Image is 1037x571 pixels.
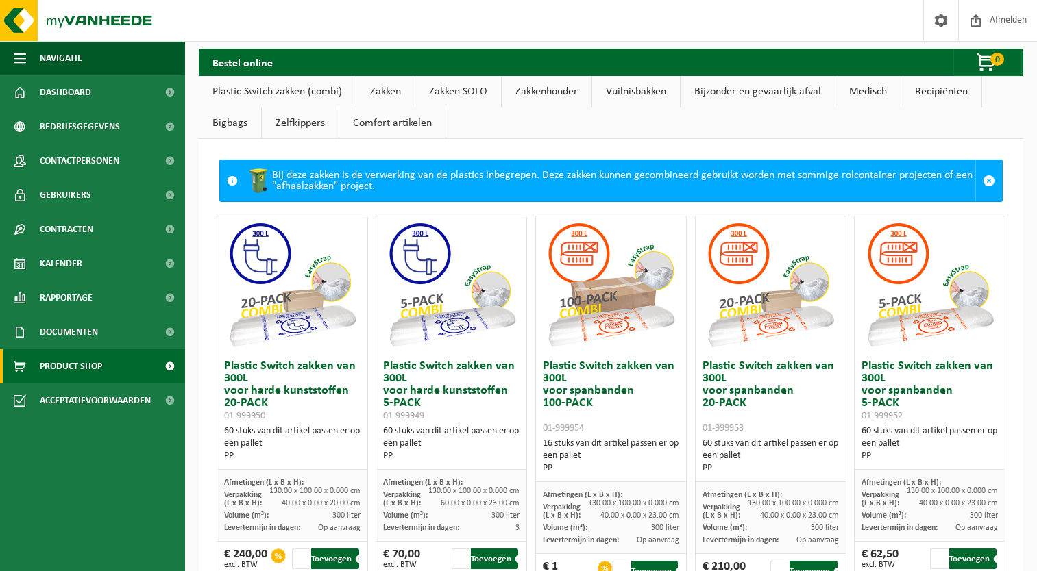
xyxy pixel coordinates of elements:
div: PP [862,450,998,462]
span: Acceptatievoorwaarden [40,383,151,418]
span: 3 [515,524,520,532]
a: Bijzonder en gevaarlijk afval [681,76,835,107]
span: Volume (m³): [383,511,428,520]
input: 1 [452,548,469,569]
div: € 70,00 [383,548,420,569]
span: 01-999954 [543,423,584,433]
span: Op aanvraag [637,536,679,544]
div: 16 stuks van dit artikel passen er op een pallet [543,437,679,474]
span: Levertermijn in dagen: [862,524,938,532]
span: Afmetingen (L x B x H): [862,479,941,487]
a: Zelfkippers [262,107,339,139]
span: Levertermijn in dagen: [224,524,300,532]
span: Documenten [40,315,98,349]
a: Plastic Switch zakken (combi) [199,76,356,107]
span: Verpakking (L x B x H): [862,491,899,507]
span: Volume (m³): [224,511,269,520]
span: Product Shop [40,349,102,383]
span: 300 liter [970,511,998,520]
a: Zakken SOLO [415,76,501,107]
span: Volume (m³): [543,524,587,532]
input: 1 [292,548,310,569]
img: 01-999949 [383,216,520,353]
h3: Plastic Switch zakken van 300L voor spanbanden 20-PACK [703,360,839,434]
span: 01-999949 [383,411,424,421]
span: 300 liter [651,524,679,532]
h3: Plastic Switch zakken van 300L voor harde kunststoffen 5-PACK [383,360,520,422]
span: Rapportage [40,281,93,315]
span: Verpakking (L x B x H): [703,503,740,520]
span: Contracten [40,212,93,246]
img: WB-0240-HPE-GN-50.png [245,167,272,194]
span: Levertermijn in dagen: [543,536,619,544]
span: Gebruikers [40,178,91,212]
span: 40.00 x 0.00 x 23.00 cm [919,499,998,507]
span: 40.00 x 0.00 x 20.00 cm [282,499,361,507]
span: Op aanvraag [796,536,839,544]
h2: Bestel online [199,49,286,75]
span: Bedrijfsgegevens [40,110,120,144]
span: 40.00 x 0.00 x 23.00 cm [760,511,839,520]
button: 0 [953,49,1022,76]
span: excl. BTW [224,561,267,569]
img: 01-999950 [223,216,361,353]
h3: Plastic Switch zakken van 300L voor spanbanden 5-PACK [862,360,998,422]
span: excl. BTW [862,561,899,569]
span: Levertermijn in dagen: [703,536,779,544]
span: 300 liter [491,511,520,520]
div: 60 stuks van dit artikel passen er op een pallet [224,425,361,462]
a: Zakken [356,76,415,107]
span: 130.00 x 100.00 x 0.000 cm [748,499,839,507]
span: Verpakking (L x B x H): [224,491,262,507]
span: Afmetingen (L x B x H): [224,479,304,487]
div: PP [543,462,679,474]
span: 130.00 x 100.00 x 0.000 cm [907,487,998,495]
span: 300 liter [332,511,361,520]
span: Volume (m³): [862,511,906,520]
span: Op aanvraag [318,524,361,532]
span: Afmetingen (L x B x H): [543,491,622,499]
span: 01-999953 [703,423,744,433]
div: 60 stuks van dit artikel passen er op een pallet [703,437,839,474]
span: Levertermijn in dagen: [383,524,459,532]
a: Sluit melding [975,160,1002,201]
a: Comfort artikelen [339,107,446,139]
a: Recipiënten [901,76,981,107]
input: 1 [930,548,948,569]
span: Op aanvraag [955,524,998,532]
span: 0 [990,53,1004,66]
span: Verpakking (L x B x H): [543,503,581,520]
img: 01-999954 [542,216,679,353]
span: 40.00 x 0.00 x 23.00 cm [600,511,679,520]
button: Toevoegen [471,548,519,569]
div: € 62,50 [862,548,899,569]
span: 01-999950 [224,411,265,421]
div: Bij deze zakken is de verwerking van de plastics inbegrepen. Deze zakken kunnen gecombineerd gebr... [245,160,975,201]
a: Bigbags [199,107,261,139]
h3: Plastic Switch zakken van 300L voor spanbanden 100-PACK [543,360,679,434]
span: 300 liter [811,524,839,532]
h3: Plastic Switch zakken van 300L voor harde kunststoffen 20-PACK [224,360,361,422]
div: PP [224,450,361,462]
button: Toevoegen [949,548,997,569]
span: 01-999952 [862,411,903,421]
span: 60.00 x 0.00 x 23.00 cm [441,499,520,507]
div: PP [383,450,520,462]
span: 130.00 x 100.00 x 0.000 cm [588,499,679,507]
button: Toevoegen [311,548,359,569]
span: excl. BTW [383,561,420,569]
div: 60 stuks van dit artikel passen er op een pallet [862,425,998,462]
div: 60 stuks van dit artikel passen er op een pallet [383,425,520,462]
span: Afmetingen (L x B x H): [383,479,463,487]
span: 130.00 x 100.00 x 0.000 cm [269,487,361,495]
span: Contactpersonen [40,144,119,178]
img: 01-999952 [862,216,999,353]
img: 01-999953 [702,216,839,353]
div: € 240,00 [224,548,267,569]
span: Volume (m³): [703,524,747,532]
div: PP [703,462,839,474]
a: Zakkenhouder [502,76,591,107]
span: Verpakking (L x B x H): [383,491,421,507]
a: Medisch [835,76,901,107]
span: Dashboard [40,75,91,110]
